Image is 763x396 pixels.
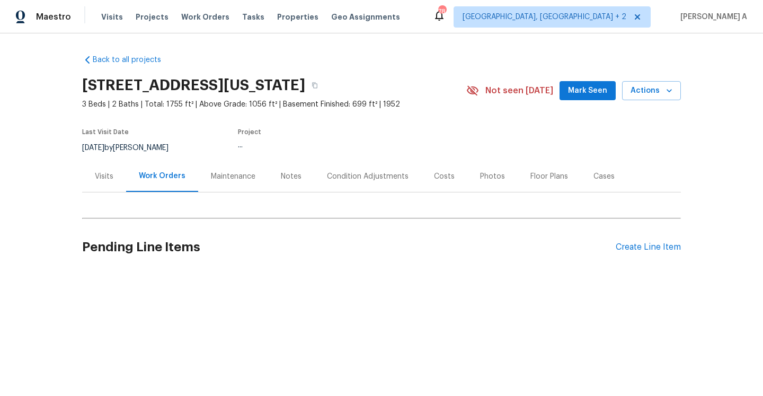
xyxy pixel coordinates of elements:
[36,12,71,22] span: Maestro
[560,81,616,101] button: Mark Seen
[238,129,261,135] span: Project
[568,84,607,98] span: Mark Seen
[136,12,168,22] span: Projects
[631,84,672,98] span: Actions
[277,12,318,22] span: Properties
[676,12,747,22] span: [PERSON_NAME] A
[622,81,681,101] button: Actions
[616,242,681,252] div: Create Line Item
[82,99,466,110] span: 3 Beds | 2 Baths | Total: 1755 ft² | Above Grade: 1056 ft² | Basement Finished: 699 ft² | 1952
[331,12,400,22] span: Geo Assignments
[438,6,446,17] div: 78
[139,171,185,181] div: Work Orders
[211,171,255,182] div: Maintenance
[82,142,181,154] div: by [PERSON_NAME]
[101,12,123,22] span: Visits
[82,80,305,91] h2: [STREET_ADDRESS][US_STATE]
[281,171,301,182] div: Notes
[530,171,568,182] div: Floor Plans
[463,12,626,22] span: [GEOGRAPHIC_DATA], [GEOGRAPHIC_DATA] + 2
[485,85,553,96] span: Not seen [DATE]
[327,171,409,182] div: Condition Adjustments
[82,223,616,272] h2: Pending Line Items
[82,144,104,152] span: [DATE]
[82,55,184,65] a: Back to all projects
[434,171,455,182] div: Costs
[242,13,264,21] span: Tasks
[95,171,113,182] div: Visits
[181,12,229,22] span: Work Orders
[593,171,615,182] div: Cases
[82,129,129,135] span: Last Visit Date
[305,76,324,95] button: Copy Address
[238,142,441,149] div: ...
[480,171,505,182] div: Photos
